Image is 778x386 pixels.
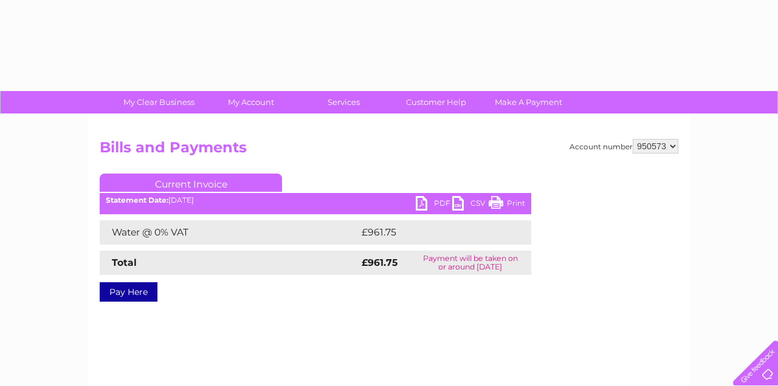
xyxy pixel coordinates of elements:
a: Pay Here [100,282,157,302]
a: Customer Help [386,91,486,113]
a: Services [294,91,394,113]
a: My Account [201,91,301,113]
div: Account number [570,139,678,154]
a: Print [489,196,525,214]
div: [DATE] [100,196,531,205]
td: £961.75 [359,220,509,245]
strong: £961.75 [362,257,398,268]
h2: Bills and Payments [100,139,678,162]
td: Payment will be taken on or around [DATE] [409,251,531,275]
a: CSV [452,196,489,214]
strong: Total [112,257,137,268]
a: Current Invoice [100,174,282,192]
td: Water @ 0% VAT [100,220,359,245]
a: Make A Payment [478,91,579,113]
a: PDF [416,196,452,214]
a: My Clear Business [109,91,209,113]
b: Statement Date: [106,195,168,205]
